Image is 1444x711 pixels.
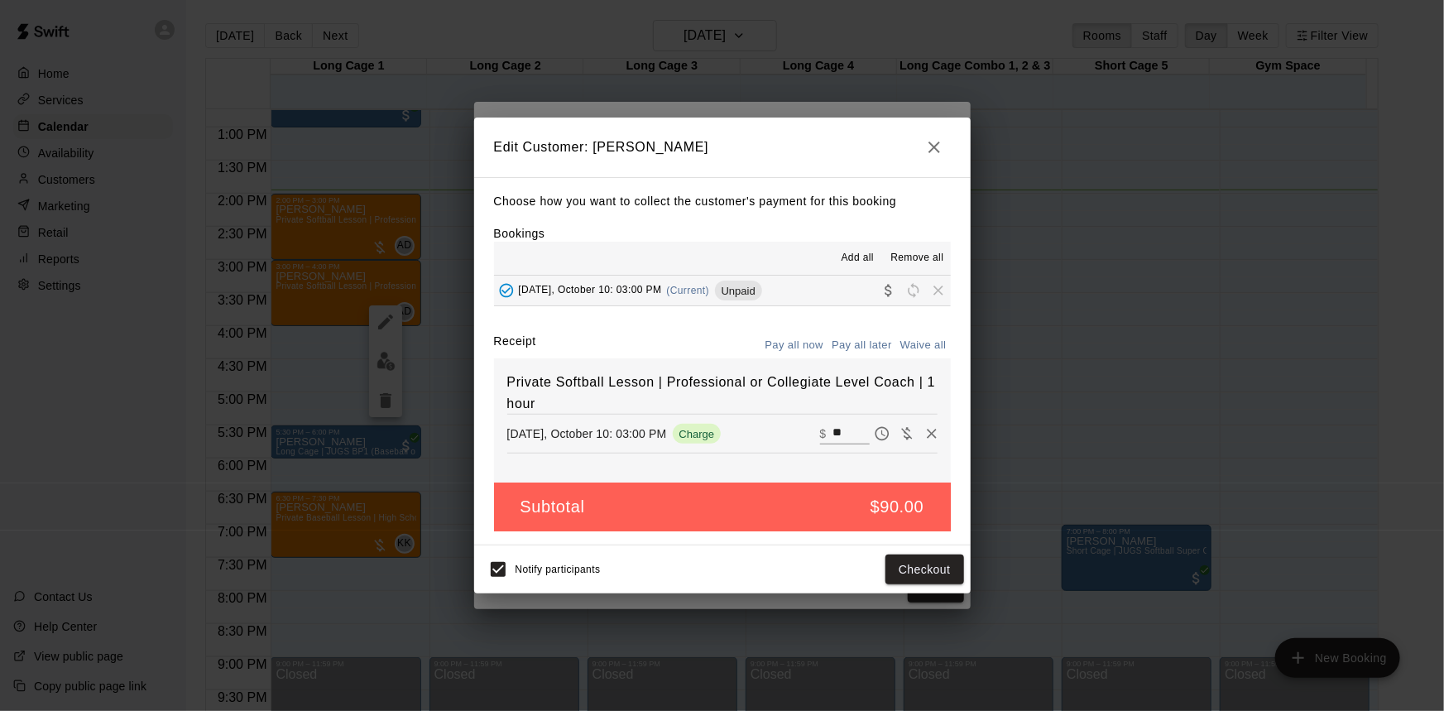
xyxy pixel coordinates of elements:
[761,333,828,358] button: Pay all now
[673,428,722,440] span: Charge
[474,118,971,177] h2: Edit Customer: [PERSON_NAME]
[842,250,875,267] span: Add all
[895,426,919,440] span: Waive payment
[885,555,963,585] button: Checkout
[494,333,536,358] label: Receipt
[926,284,951,296] span: Remove
[871,496,924,518] h5: $90.00
[715,285,762,297] span: Unpaid
[890,250,943,267] span: Remove all
[828,333,896,358] button: Pay all later
[884,245,950,271] button: Remove all
[516,564,601,575] span: Notify participants
[521,496,585,518] h5: Subtotal
[667,285,710,296] span: (Current)
[919,421,944,446] button: Remove
[507,372,938,414] h6: Private Softball Lesson | Professional or Collegiate Level Coach | 1 hour
[494,278,519,303] button: Added - Collect Payment
[519,285,662,296] span: [DATE], October 10: 03:00 PM
[896,333,951,358] button: Waive all
[494,227,545,240] label: Bookings
[820,425,827,442] p: $
[494,276,951,306] button: Added - Collect Payment[DATE], October 10: 03:00 PM(Current)UnpaidCollect paymentRescheduleRemove
[870,426,895,440] span: Pay later
[876,284,901,296] span: Collect payment
[901,284,926,296] span: Reschedule
[507,425,667,442] p: [DATE], October 10: 03:00 PM
[494,191,951,212] p: Choose how you want to collect the customer's payment for this booking
[831,245,884,271] button: Add all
